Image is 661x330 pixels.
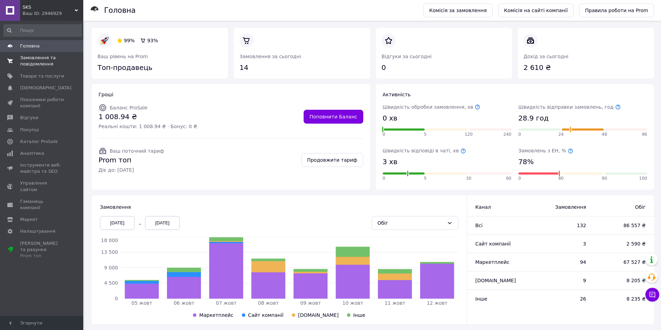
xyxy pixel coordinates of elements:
[20,228,56,234] span: Налаштування
[518,176,521,181] span: 0
[23,4,75,10] span: SKS
[99,155,164,165] span: Prom топ
[475,223,483,228] span: Всi
[20,97,64,109] span: Показники роботи компанії
[20,216,38,223] span: Маркет
[104,265,118,270] tspan: 9 000
[124,38,135,43] span: 99%
[475,204,491,210] span: Канал
[100,204,131,210] span: Замовлення
[518,157,534,167] span: 78%
[465,132,473,137] span: 120
[383,104,481,110] span: Швидкість обробки замовлення, хв
[424,132,427,137] span: 5
[216,300,237,306] tspan: 07 жовт
[600,259,646,266] span: 67 527 ₴
[383,176,385,181] span: 0
[537,295,586,302] span: 26
[20,85,71,91] span: [DEMOGRAPHIC_DATA]
[498,3,574,17] a: Комісія на сайті компанії
[145,216,180,230] div: [DATE]
[20,43,40,49] span: Головна
[104,6,136,15] h1: Головна
[383,113,398,123] span: 0 хв
[110,105,147,110] span: Баланс ProSale
[20,139,58,145] span: Каталог ProSale
[99,92,113,97] span: Гроші
[20,162,64,175] span: Інструменти веб-майстра та SEO
[537,259,586,266] span: 94
[383,148,466,153] span: Швидкість відповіді в чаті, хв
[301,153,363,167] a: Продовжити тариф
[506,176,511,181] span: 60
[579,3,654,17] a: Правила роботи на Prom
[518,113,549,123] span: 28.9 год
[353,312,365,318] span: Інше
[518,104,621,110] span: Швидкість відправки замовлень, год
[600,222,646,229] span: 86 557 ₴
[642,132,647,137] span: 96
[115,296,118,301] tspan: 0
[558,132,563,137] span: 24
[23,10,83,17] div: Ваш ID: 2946929
[503,132,511,137] span: 240
[300,300,321,306] tspan: 09 жовт
[20,55,64,67] span: Замовлення та повідомлення
[537,277,586,284] span: 9
[639,176,647,181] span: 100
[342,300,363,306] tspan: 10 жовт
[258,300,279,306] tspan: 08 жовт
[383,157,398,167] span: 3 хв
[475,296,488,302] span: Інше
[537,222,586,229] span: 132
[304,110,363,124] a: Поповнити Баланс
[423,3,493,17] a: Комісія за замовлення
[383,92,411,97] span: Активність
[100,216,135,230] div: [DATE]
[518,148,573,153] span: Замовлень з ЕН, %
[104,280,118,286] tspan: 4 500
[101,249,118,255] tspan: 13 500
[99,167,164,173] span: Діє до: [DATE]
[248,312,283,318] span: Сайт компанії
[645,288,659,302] button: Чат з покупцем
[475,241,511,247] span: Сайт компанії
[110,148,164,154] span: Ваш поточний тариф
[600,295,646,302] span: 8 235 ₴
[99,112,197,122] span: 1 008.94 ₴
[424,176,427,181] span: 5
[466,176,471,181] span: 30
[600,240,646,247] span: 2 590 ₴
[20,198,64,211] span: Гаманець компанії
[298,312,339,318] span: [DOMAIN_NAME]
[20,253,64,259] div: Prom топ
[20,73,64,79] span: Товари та послуги
[475,278,516,283] span: [DOMAIN_NAME]
[173,300,194,306] tspan: 06 жовт
[475,259,509,265] span: Маркетплейс
[602,176,607,181] span: 90
[147,38,158,43] span: 93%
[3,24,82,37] input: Пошук
[101,238,118,243] tspan: 18 000
[132,300,152,306] tspan: 05 жовт
[383,132,385,137] span: 0
[537,240,586,247] span: 3
[20,240,64,259] span: [PERSON_NAME] та рахунки
[600,277,646,284] span: 8 205 ₴
[537,204,586,211] span: Замовлення
[518,132,521,137] span: 0
[20,150,44,157] span: Аналітика
[20,115,38,121] span: Відгуки
[378,219,444,227] div: Обіг
[99,123,197,130] span: Реальні кошти: 1 008.94 ₴ · Бонус: 0 ₴
[20,180,64,193] span: Управління сайтом
[384,300,405,306] tspan: 11 жовт
[558,176,563,181] span: 80
[602,132,607,137] span: 48
[199,312,233,318] span: Маркетплейс
[427,300,448,306] tspan: 12 жовт
[600,204,646,211] span: Обіг
[20,127,39,133] span: Покупці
